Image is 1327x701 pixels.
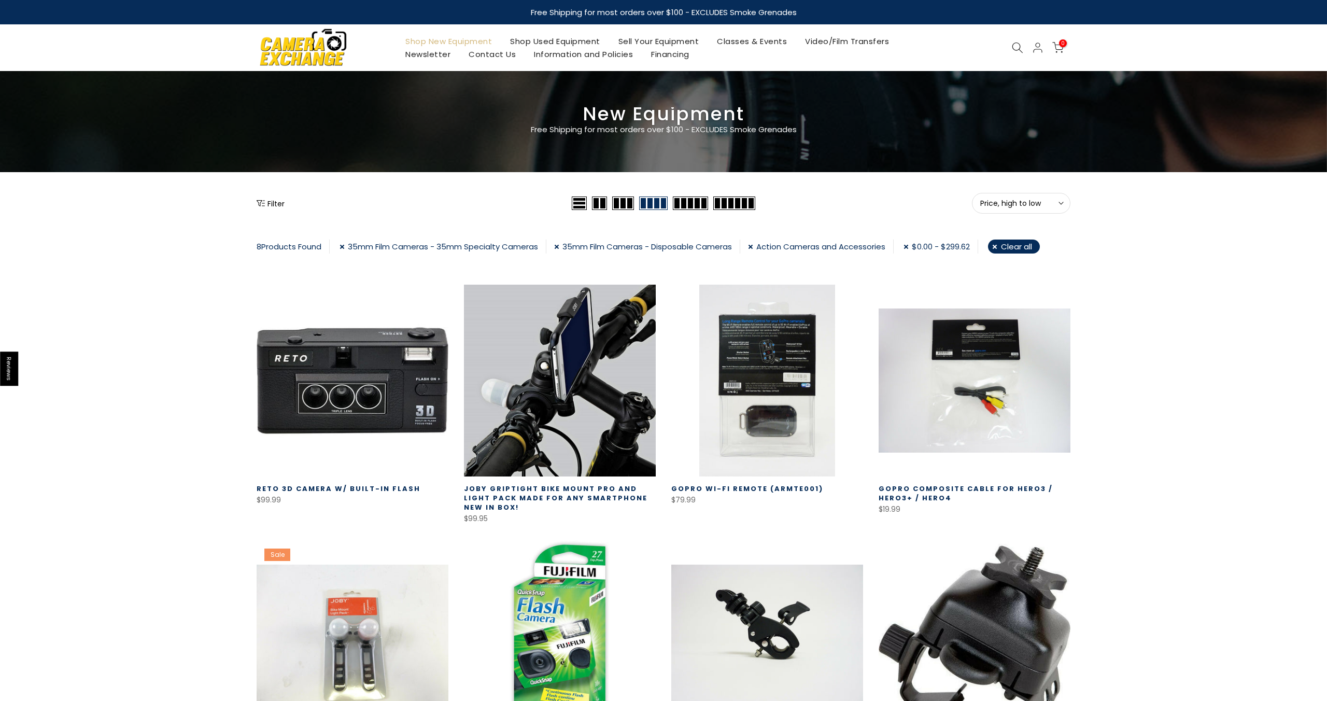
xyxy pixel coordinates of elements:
[257,241,261,252] span: 8
[257,484,420,494] a: Reto 3D Camera w/ Built-In Flash
[879,503,1070,516] div: $19.99
[671,484,823,494] a: GoPro Wi-Fi Remote (ARMTE001)
[879,484,1053,503] a: GoPro Composite Cable for HERO3 / HERO3+ / HERO4
[796,35,898,48] a: Video/Film Transfers
[257,240,330,254] div: Products Found
[464,512,656,525] div: $99.95
[397,35,501,48] a: Shop New Equipment
[531,7,797,18] strong: Free Shipping for most orders over $100 - EXCLUDES Smoke Grenades
[708,35,796,48] a: Classes & Events
[525,48,642,61] a: Information and Policies
[397,48,460,61] a: Newsletter
[460,48,525,61] a: Contact Us
[671,494,863,507] div: $79.99
[904,240,978,254] a: $0.00 - $299.62
[1052,42,1064,53] a: 0
[257,107,1070,121] h3: New Equipment
[609,35,708,48] a: Sell Your Equipment
[554,240,740,254] a: 35mm Film Cameras - Disposable Cameras
[257,494,448,507] div: $99.99
[257,198,285,208] button: Show filters
[340,240,546,254] a: 35mm Film Cameras - 35mm Specialty Cameras
[988,240,1040,254] a: Clear all
[1059,39,1067,47] span: 0
[501,35,610,48] a: Shop Used Equipment
[972,193,1070,214] button: Price, high to low
[748,240,894,254] a: Action Cameras and Accessories
[642,48,699,61] a: Financing
[469,123,858,136] p: Free Shipping for most orders over $100 - EXCLUDES Smoke Grenades
[980,199,1062,208] span: Price, high to low
[464,484,647,512] a: Joby GripTight Bike Mount PRO and Light Pack made for Any Smartphone NEW in BOX!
